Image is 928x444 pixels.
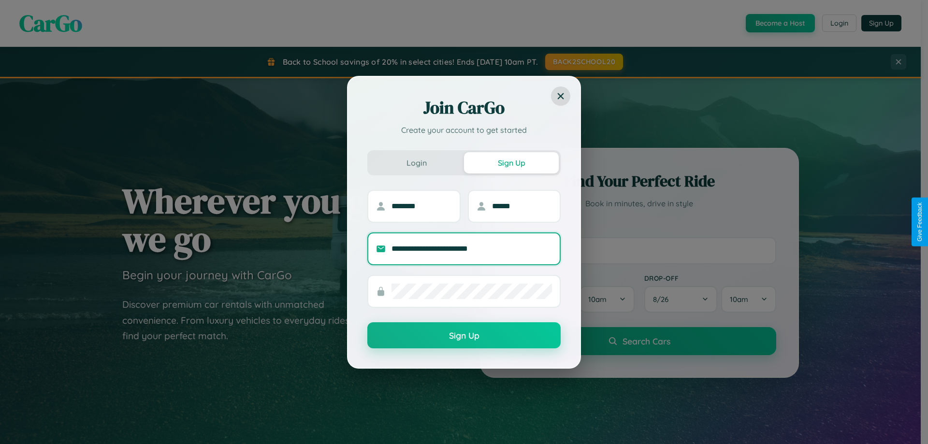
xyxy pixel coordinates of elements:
p: Create your account to get started [367,124,561,136]
div: Give Feedback [916,202,923,242]
button: Sign Up [367,322,561,348]
button: Login [369,152,464,173]
button: Sign Up [464,152,559,173]
h2: Join CarGo [367,96,561,119]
